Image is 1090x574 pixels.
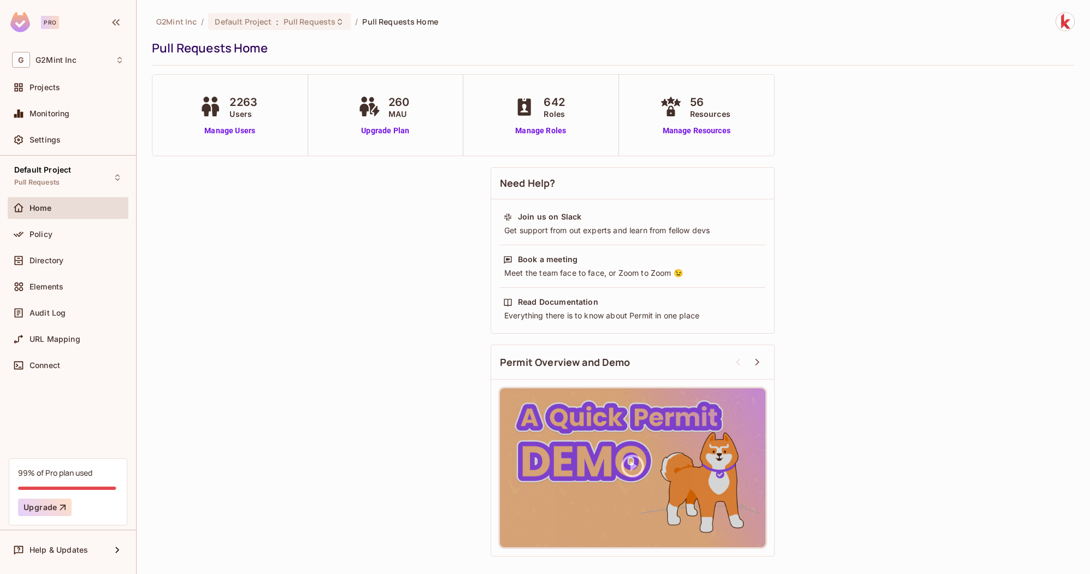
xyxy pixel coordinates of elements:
[30,335,80,344] span: URL Mapping
[36,56,76,64] span: Workspace: G2Mint Inc
[14,165,71,174] span: Default Project
[30,361,60,370] span: Connect
[156,16,197,27] span: the active workspace
[518,297,598,307] div: Read Documentation
[30,135,61,144] span: Settings
[41,16,59,29] div: Pro
[12,52,30,68] span: G
[388,108,409,120] span: MAU
[152,40,1069,56] div: Pull Requests Home
[18,468,92,478] div: 99% of Pro plan used
[657,125,736,137] a: Manage Resources
[518,254,578,265] div: Book a meeting
[30,282,63,291] span: Elements
[10,12,30,32] img: SReyMgAAAABJRU5ErkJggg==
[18,499,72,516] button: Upgrade
[544,94,565,110] span: 642
[356,125,415,137] a: Upgrade Plan
[197,125,263,137] a: Manage Users
[362,16,438,27] span: Pull Requests Home
[690,108,730,120] span: Resources
[284,16,336,27] span: Pull Requests
[500,356,631,369] span: Permit Overview and Demo
[30,256,63,265] span: Directory
[1056,13,1074,31] img: Klajdi Zmalaj
[201,16,204,27] li: /
[14,178,60,187] span: Pull Requests
[544,108,565,120] span: Roles
[690,94,730,110] span: 56
[518,211,581,222] div: Join us on Slack
[30,546,88,554] span: Help & Updates
[275,17,279,26] span: :
[30,83,60,92] span: Projects
[503,268,762,279] div: Meet the team face to face, or Zoom to Zoom 😉
[355,16,358,27] li: /
[229,108,257,120] span: Users
[215,16,272,27] span: Default Project
[30,230,52,239] span: Policy
[30,309,66,317] span: Audit Log
[30,109,70,118] span: Monitoring
[503,310,762,321] div: Everything there is to know about Permit in one place
[503,225,762,236] div: Get support from out experts and learn from fellow devs
[388,94,409,110] span: 260
[229,94,257,110] span: 2263
[30,204,52,212] span: Home
[500,176,556,190] span: Need Help?
[511,125,570,137] a: Manage Roles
